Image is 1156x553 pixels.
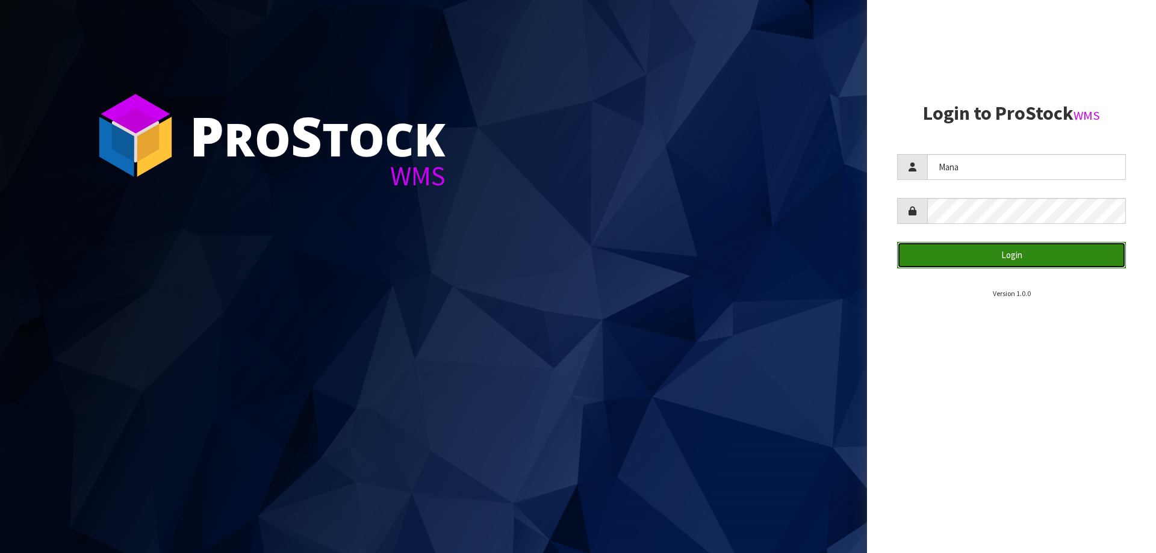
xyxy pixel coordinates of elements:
[927,154,1126,180] input: Username
[291,99,322,172] span: S
[90,90,181,181] img: ProStock Cube
[993,289,1031,298] small: Version 1.0.0
[897,103,1126,124] h2: Login to ProStock
[190,162,446,190] div: WMS
[190,99,224,172] span: P
[1074,108,1100,123] small: WMS
[190,108,446,162] div: ro tock
[897,242,1126,268] button: Login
